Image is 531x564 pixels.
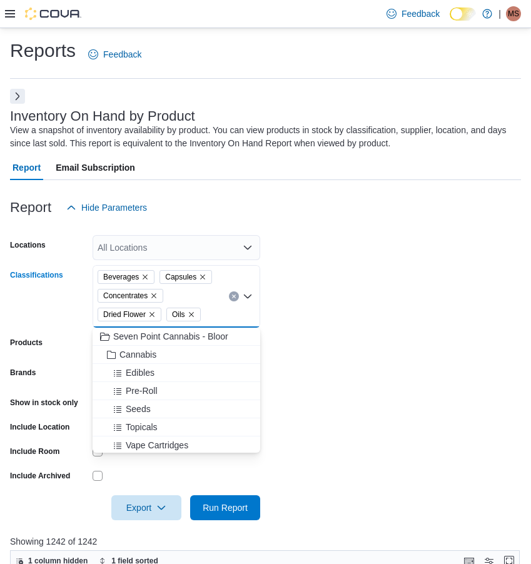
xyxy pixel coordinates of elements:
[119,495,174,520] span: Export
[10,270,63,280] label: Classifications
[126,385,158,397] span: Pre-Roll
[10,240,46,250] label: Locations
[150,292,158,300] button: Remove Concentrates from selection in this group
[103,48,141,61] span: Feedback
[450,8,476,21] input: Dark Mode
[10,471,70,481] label: Include Archived
[93,436,260,455] button: Vape Cartridges
[10,368,36,378] label: Brands
[159,270,212,284] span: Capsules
[13,155,41,180] span: Report
[10,38,76,63] h1: Reports
[103,290,148,302] span: Concentrates
[25,8,81,20] img: Cova
[10,89,25,104] button: Next
[243,243,253,253] button: Open list of options
[103,271,139,283] span: Beverages
[243,291,253,301] button: Close list of options
[126,439,188,451] span: Vape Cartridges
[119,348,156,361] span: Cannabis
[93,346,260,364] button: Cannabis
[98,270,154,284] span: Beverages
[93,382,260,400] button: Pre-Roll
[382,1,445,26] a: Feedback
[506,6,521,21] div: Melissa Schullerer
[111,495,181,520] button: Export
[126,366,154,379] span: Edibles
[10,398,78,408] label: Show in stock only
[498,6,501,21] p: |
[166,308,201,321] span: Oils
[93,418,260,436] button: Topicals
[148,311,156,318] button: Remove Dried Flower from selection in this group
[141,273,149,281] button: Remove Beverages from selection in this group
[56,155,135,180] span: Email Subscription
[98,289,163,303] span: Concentrates
[10,109,195,124] h3: Inventory On Hand by Product
[10,535,525,548] p: Showing 1242 of 1242
[61,195,152,220] button: Hide Parameters
[98,308,161,321] span: Dried Flower
[83,42,146,67] a: Feedback
[93,400,260,418] button: Seeds
[103,308,146,321] span: Dried Flower
[10,124,515,150] div: View a snapshot of inventory availability by product. You can view products in stock by classific...
[126,403,151,415] span: Seeds
[402,8,440,20] span: Feedback
[190,495,260,520] button: Run Report
[10,422,69,432] label: Include Location
[93,364,260,382] button: Edibles
[93,328,260,346] button: Seven Point Cannabis - Bloor
[113,330,228,343] span: Seven Point Cannabis - Bloor
[199,273,206,281] button: Remove Capsules from selection in this group
[126,421,158,433] span: Topicals
[81,201,147,214] span: Hide Parameters
[165,271,196,283] span: Capsules
[203,501,248,514] span: Run Report
[229,291,239,301] button: Clear input
[10,338,43,348] label: Products
[508,6,519,21] span: MS
[172,308,185,321] span: Oils
[10,446,59,456] label: Include Room
[188,311,195,318] button: Remove Oils from selection in this group
[10,200,51,215] h3: Report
